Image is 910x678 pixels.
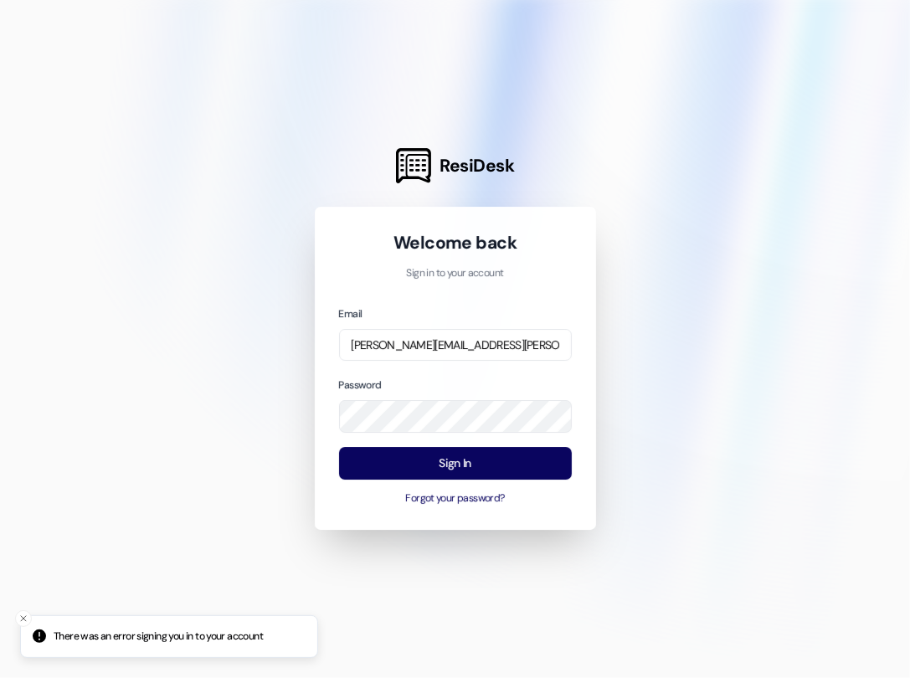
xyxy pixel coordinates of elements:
span: ResiDesk [440,154,514,177]
button: Sign In [339,447,572,480]
input: name@example.com [339,329,572,362]
p: Sign in to your account [339,266,572,281]
img: ResiDesk Logo [396,148,431,183]
p: There was an error signing you in to your account [54,629,263,645]
button: Forgot your password? [339,491,572,506]
label: Password [339,378,382,392]
button: Close toast [15,610,32,627]
label: Email [339,307,362,321]
h1: Welcome back [339,231,572,254]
